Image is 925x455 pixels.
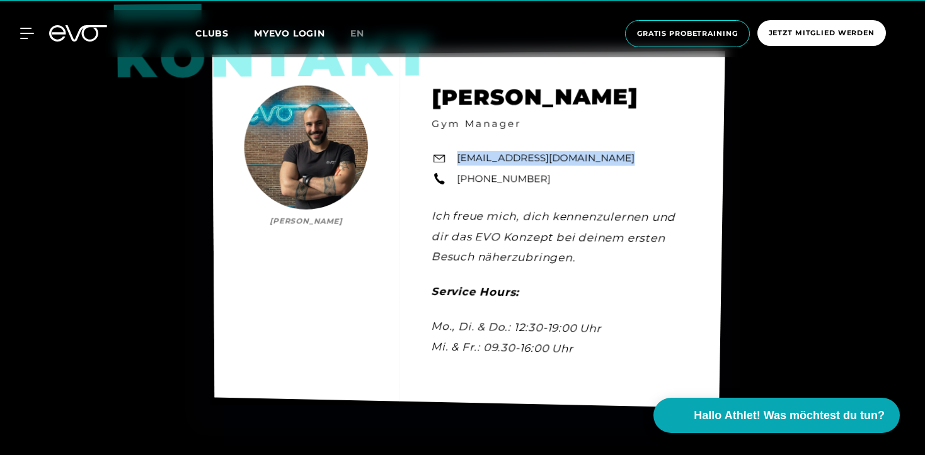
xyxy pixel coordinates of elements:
a: [EMAIL_ADDRESS][DOMAIN_NAME] [457,151,635,166]
a: Jetzt Mitglied werden [754,20,890,47]
span: Gratis Probetraining [637,28,738,39]
span: Clubs [195,28,229,39]
button: Hallo Athlet! Was möchtest du tun? [653,398,900,433]
span: en [350,28,364,39]
a: Clubs [195,27,254,39]
a: MYEVO LOGIN [254,28,325,39]
span: Jetzt Mitglied werden [769,28,875,38]
span: Hallo Athlet! Was möchtest du tun? [694,407,885,424]
a: Gratis Probetraining [621,20,754,47]
a: en [350,26,379,41]
a: [PHONE_NUMBER] [457,172,551,186]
